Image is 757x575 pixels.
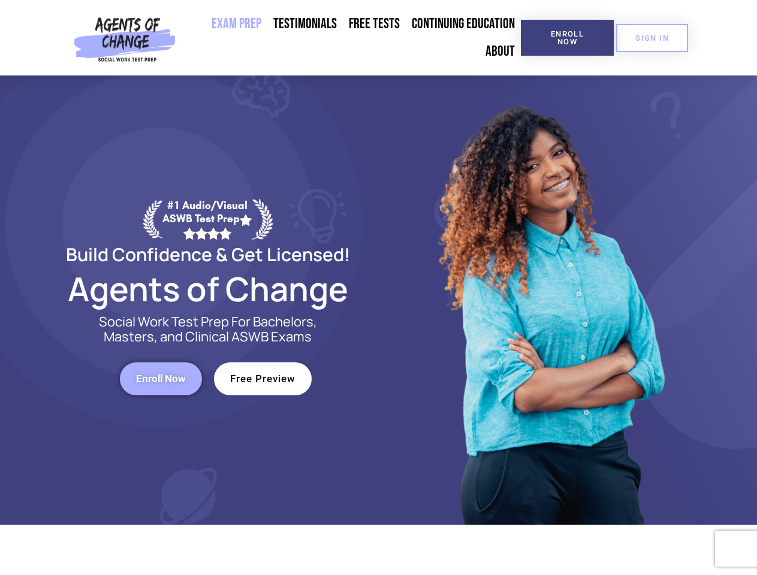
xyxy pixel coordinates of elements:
a: SIGN IN [616,24,688,52]
span: SIGN IN [635,34,669,42]
span: Enroll Now [540,30,595,46]
a: Continuing Education [406,10,521,38]
span: Free Preview [230,374,295,384]
nav: Menu [180,10,521,65]
a: Enroll Now [521,20,614,56]
div: #1 Audio/Visual ASWB Test Prep [162,199,252,239]
h2: Build Confidence & Get Licensed! [37,246,379,263]
a: Free Tests [343,10,406,38]
span: Enroll Now [136,374,186,384]
a: Enroll Now [120,362,202,395]
a: Testimonials [267,10,343,38]
a: Free Preview [214,362,312,395]
p: Social Work Test Prep For Bachelors, Masters, and Clinical ASWB Exams [85,314,331,344]
img: Website Image 1 (1) [430,75,669,525]
h2: Agents of Change [37,275,379,302]
a: About [479,38,521,65]
a: Exam Prep [206,10,267,38]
